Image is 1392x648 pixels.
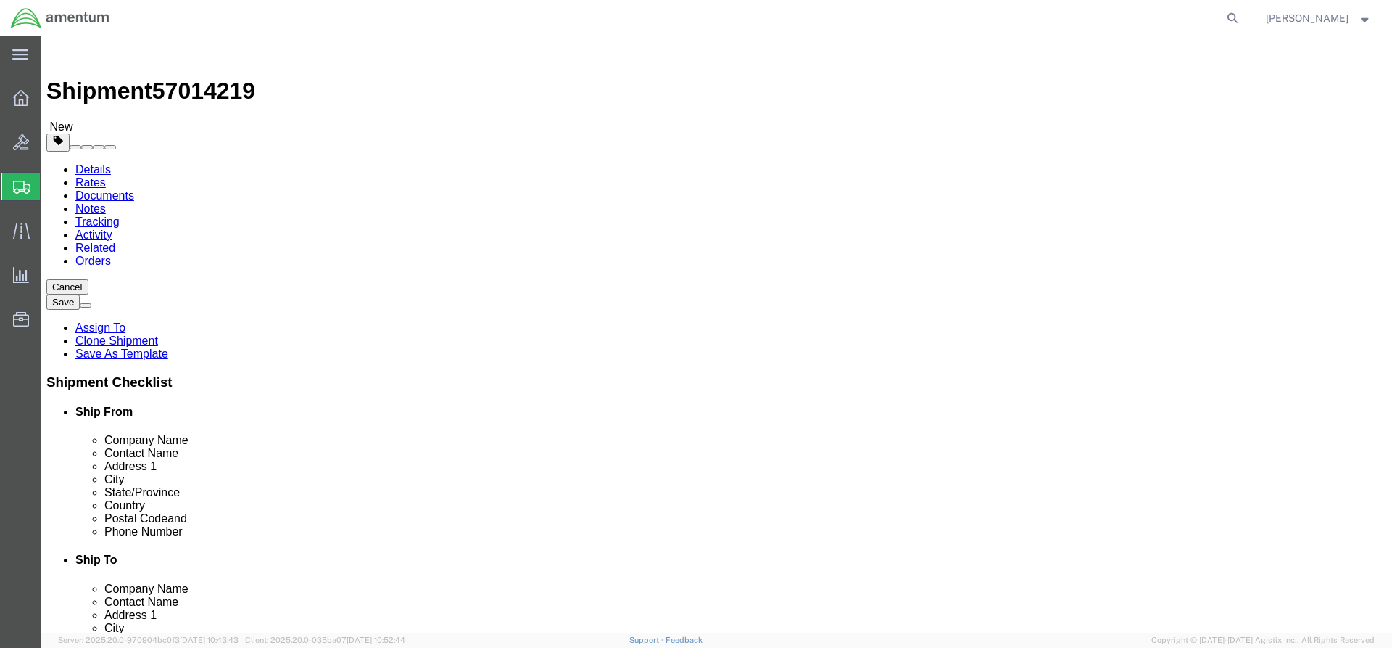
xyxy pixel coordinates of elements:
a: Feedback [666,636,703,644]
span: Copyright © [DATE]-[DATE] Agistix Inc., All Rights Reserved [1151,634,1375,647]
span: [DATE] 10:52:44 [347,636,405,644]
span: Jessica White [1266,10,1348,26]
img: logo [10,7,110,29]
button: [PERSON_NAME] [1265,9,1372,27]
iframe: FS Legacy Container [41,36,1392,633]
a: Support [629,636,666,644]
span: Server: 2025.20.0-970904bc0f3 [58,636,239,644]
span: [DATE] 10:43:43 [180,636,239,644]
span: Client: 2025.20.0-035ba07 [245,636,405,644]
